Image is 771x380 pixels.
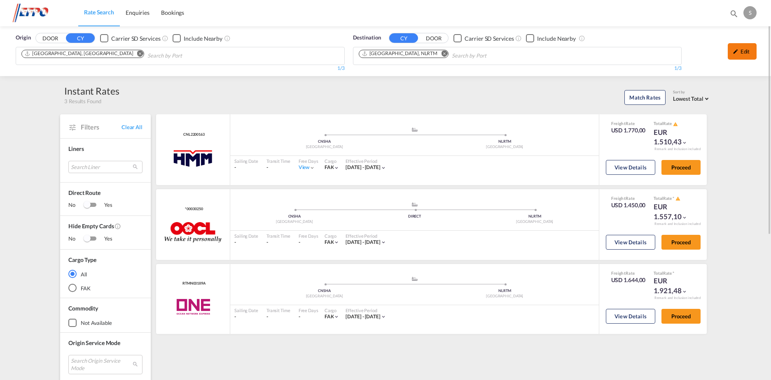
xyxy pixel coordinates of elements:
button: DOOR [36,34,65,43]
md-icon: icon-chevron-down [682,140,687,146]
md-icon: icon-magnify [729,9,738,18]
div: Effective Period [346,158,386,164]
img: ONE [167,297,219,317]
div: Sailing Date [234,158,258,164]
md-icon: icon-alert [673,122,678,127]
div: NLRTM [415,288,595,294]
md-icon: Unchecked: Search for CY (Container Yard) services for all selected carriers.Checked : Search for... [515,35,522,42]
div: [GEOGRAPHIC_DATA] [415,144,595,150]
div: 12 Sep 2025 - 30 Sep 2025 [346,313,381,320]
div: Cargo [325,233,340,239]
div: 1/3 [16,65,345,72]
md-select: Select: Lowest Total [673,93,711,103]
div: Press delete to remove this chip. [24,50,135,57]
md-checkbox: Checkbox No Ink [100,34,160,42]
div: - [266,313,290,320]
div: Effective Period [346,307,386,313]
span: Bookings [161,9,184,16]
div: Total Rate [654,120,695,127]
input: Search by Port [147,49,226,63]
div: Press delete to remove this chip. [362,50,439,57]
md-icon: Unchecked: Search for CY (Container Yard) services for all selected carriers.Checked : Search for... [162,35,168,42]
md-icon: icon-chevron-down [682,289,687,294]
div: Contract / Rate Agreement / Tariff / Spot Pricing Reference Number: *00030250 [183,206,203,212]
span: Destination [353,34,381,42]
div: [GEOGRAPHIC_DATA] [234,144,415,150]
div: EUR 1.557,10 [654,202,695,222]
div: Freight Rate [611,195,646,201]
div: Carrier SD Services [111,35,160,43]
div: - [266,164,290,171]
div: Total Rate [654,270,695,276]
div: Free Days [299,233,318,239]
span: Yes [96,235,112,243]
div: NLRTM [415,139,595,144]
div: - [266,239,290,246]
span: Enquiries [126,9,150,16]
span: Origin Service Mode [68,339,120,346]
div: EUR 1.921,48 [654,276,695,296]
div: [GEOGRAPHIC_DATA] [474,219,595,225]
md-checkbox: Checkbox No Ink [453,34,514,42]
md-icon: icon-chevron-down [381,239,386,245]
span: Filters [81,123,121,132]
md-icon: icon-chevron-down [334,165,339,171]
button: Proceed [661,309,701,324]
span: Direct Route [68,189,143,201]
div: Total Rate [654,195,695,202]
div: Free Days [299,158,318,164]
div: NLRTM [474,214,595,219]
div: Sailing Date [234,233,258,239]
md-radio-button: All [68,270,143,278]
div: Cargo Type [68,256,96,264]
button: Match Rates [624,90,666,105]
md-icon: icon-chevron-down [682,215,687,220]
md-icon: icon-alert [675,196,680,201]
button: icon-alert [672,121,678,127]
div: Contract / Rate Agreement / Tariff / Spot Pricing Reference Number: RTMN00189A [180,281,206,286]
span: FAK [325,164,334,170]
div: Sort by [673,90,711,95]
span: *00030250 [183,206,203,212]
span: Clear All [121,123,143,131]
div: Cargo [325,307,340,313]
div: Remark and Inclusion included [648,296,707,300]
span: CNL2200163 [181,132,205,137]
div: Transit Time [266,307,290,313]
div: EUR 1.510,43 [654,127,695,147]
img: OOCL [164,222,222,243]
span: Liners [68,145,84,152]
div: Cargo [325,158,340,164]
div: Instant Rates [64,84,119,97]
div: [GEOGRAPHIC_DATA] [415,294,595,299]
span: Yes [96,201,112,209]
md-chips-wrap: Chips container. Use arrow keys to select chips. [357,47,534,63]
div: [GEOGRAPHIC_DATA] [234,294,415,299]
div: Transit Time [266,233,290,239]
md-icon: assets/icons/custom/ship-fill.svg [410,202,420,206]
span: Origin [16,34,30,42]
div: s [743,6,757,19]
div: icon-magnify [729,9,738,21]
span: 3 Results Found [64,97,101,105]
img: HMM [171,147,215,168]
div: Remark and Inclusion included [648,147,707,151]
div: 1/3 [353,65,682,72]
div: USD 1.644,00 [611,276,646,284]
div: Contract / Rate Agreement / Tariff / Spot Pricing Reference Number: CNL2200163 [181,132,205,137]
button: CY [66,33,95,43]
md-icon: icon-chevron-down [381,314,386,320]
div: Carrier SD Services [465,35,514,43]
div: - [299,239,300,246]
span: Lowest Total [673,95,703,102]
div: Free Days [299,307,318,313]
md-icon: assets/icons/custom/ship-fill.svg [410,127,420,132]
button: Proceed [661,160,701,175]
button: View Details [606,160,655,175]
div: CNSHA [234,214,355,219]
div: Effective Period [346,233,386,239]
md-icon: Activate this filter to exclude rate cards without rates. [114,223,121,229]
span: [DATE] - [DATE] [346,313,381,320]
div: Remark and Inclusion included [648,222,707,226]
